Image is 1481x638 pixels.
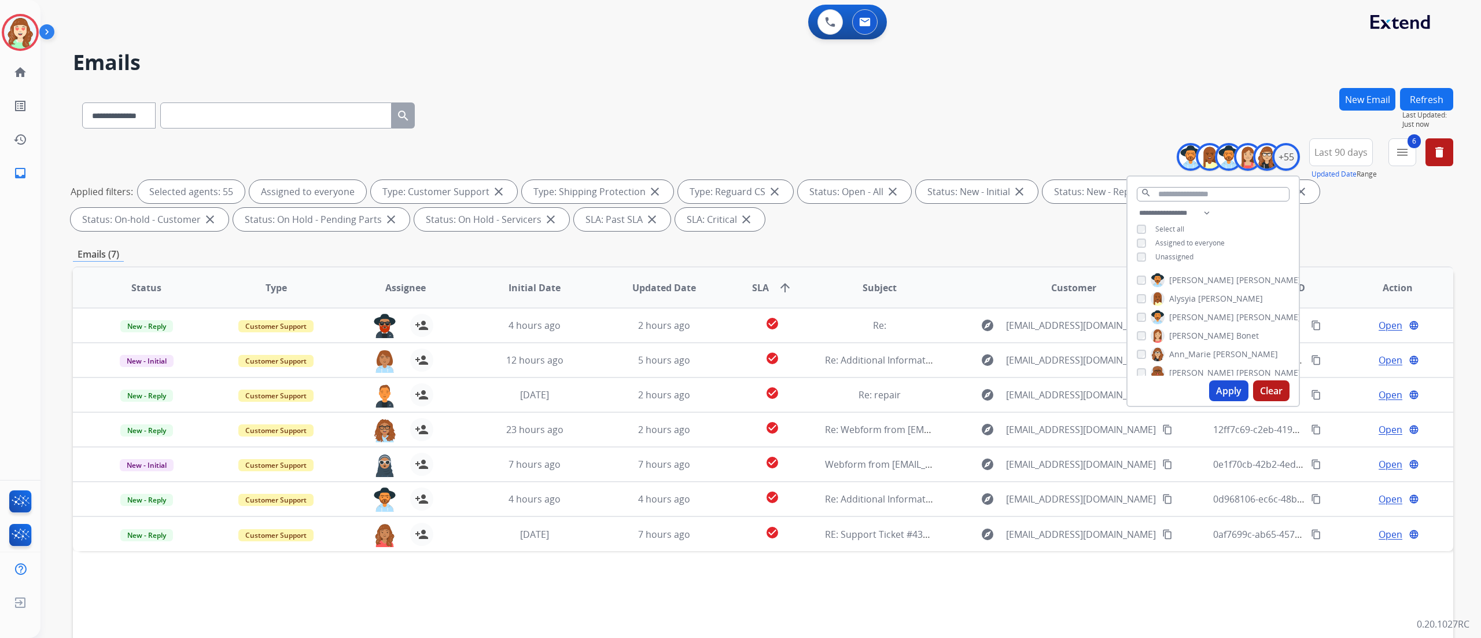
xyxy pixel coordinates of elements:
[238,424,314,437] span: Customer Support
[238,459,314,471] span: Customer Support
[131,281,161,295] span: Status
[1155,238,1225,248] span: Assigned to everyone
[1006,353,1156,367] span: [EMAIL_ADDRESS][DOMAIN_NAME]
[981,423,994,437] mat-icon: explore
[13,166,27,180] mat-icon: inbox
[1311,169,1377,179] span: Range
[415,457,429,471] mat-icon: person_add
[73,247,124,262] p: Emails (7)
[1379,492,1402,506] span: Open
[384,212,398,226] mat-icon: close
[1236,274,1301,286] span: [PERSON_NAME]
[765,421,779,435] mat-icon: check_circle
[1311,424,1321,435] mat-icon: content_copy
[414,208,569,231] div: Status: On Hold - Servicers
[1311,320,1321,331] mat-icon: content_copy
[1213,349,1278,360] span: [PERSON_NAME]
[1169,311,1234,323] span: [PERSON_NAME]
[1388,138,1416,166] button: 6
[249,180,366,203] div: Assigned to everyone
[859,388,901,401] span: Re: repair
[13,65,27,79] mat-icon: home
[415,318,429,332] mat-icon: person_add
[825,528,944,541] span: RE: Support Ticket #434754
[981,318,994,332] mat-icon: explore
[675,208,765,231] div: SLA: Critical
[1417,617,1469,631] p: 0.20.1027RC
[886,185,900,199] mat-icon: close
[873,319,886,332] span: Re:
[825,423,1103,436] span: Re: Webform from [EMAIL_ADDRESS][DOMAIN_NAME] on [DATE]
[1272,143,1300,171] div: +55
[415,388,429,402] mat-icon: person_add
[371,180,517,203] div: Type: Customer Support
[1311,494,1321,504] mat-icon: content_copy
[638,388,690,401] span: 2 hours ago
[373,453,396,477] img: agent-avatar
[1409,355,1419,365] mat-icon: language
[1006,527,1156,541] span: [EMAIL_ADDRESS][DOMAIN_NAME]
[1408,134,1421,148] span: 6
[1311,529,1321,540] mat-icon: content_copy
[1379,388,1402,402] span: Open
[1236,367,1301,379] span: [PERSON_NAME]
[1379,353,1402,367] span: Open
[1169,274,1234,286] span: [PERSON_NAME]
[638,354,690,366] span: 5 hours ago
[373,383,396,408] img: agent-avatar
[506,354,563,366] span: 12 hours ago
[1409,529,1419,540] mat-icon: language
[1141,188,1151,198] mat-icon: search
[138,180,245,203] div: Selected agents: 55
[1409,494,1419,504] mat-icon: language
[238,355,314,367] span: Customer Support
[415,423,429,437] mat-icon: person_add
[71,208,229,231] div: Status: On-hold - Customer
[1006,423,1156,437] span: [EMAIL_ADDRESS][DOMAIN_NAME]
[765,490,779,504] mat-icon: check_circle
[120,320,173,332] span: New - Reply
[1051,281,1096,295] span: Customer
[238,529,314,541] span: Customer Support
[768,185,782,199] mat-icon: close
[981,457,994,471] mat-icon: explore
[13,99,27,113] mat-icon: list_alt
[233,208,410,231] div: Status: On Hold - Pending Parts
[203,212,217,226] mat-icon: close
[678,180,793,203] div: Type: Reguard CS
[752,281,769,295] span: SLA
[522,180,673,203] div: Type: Shipping Protection
[1198,293,1263,305] span: [PERSON_NAME]
[1311,170,1357,179] button: Updated Date
[71,185,133,199] p: Applied filters:
[645,212,659,226] mat-icon: close
[765,526,779,540] mat-icon: check_circle
[825,458,1087,471] span: Webform from [EMAIL_ADDRESS][DOMAIN_NAME] on [DATE]
[120,424,173,437] span: New - Reply
[981,353,994,367] mat-icon: explore
[1162,459,1173,470] mat-icon: content_copy
[373,418,396,442] img: agent-avatar
[373,349,396,373] img: agent-avatar
[120,355,174,367] span: New - Initial
[1379,423,1402,437] span: Open
[1213,458,1392,471] span: 0e1f70cb-42b2-4eda-b9d4-76aea186d05a
[765,456,779,470] mat-icon: check_circle
[765,351,779,365] mat-icon: check_circle
[1006,318,1156,332] span: [EMAIL_ADDRESS][DOMAIN_NAME]
[765,317,779,331] mat-icon: check_circle
[1006,457,1156,471] span: [EMAIL_ADDRESS][DOMAIN_NAME]
[1209,380,1248,401] button: Apply
[1155,224,1184,234] span: Select all
[238,494,314,506] span: Customer Support
[1402,120,1453,129] span: Just now
[1012,185,1026,199] mat-icon: close
[1379,318,1402,332] span: Open
[120,529,173,541] span: New - Reply
[825,354,976,366] span: Re: Additional Information Needed
[1236,311,1301,323] span: [PERSON_NAME]
[1213,528,1384,541] span: 0af7699c-ab65-4574-9cf0-157a6fe8c1dd
[1169,330,1234,342] span: [PERSON_NAME]
[638,528,690,541] span: 7 hours ago
[638,423,690,436] span: 2 hours ago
